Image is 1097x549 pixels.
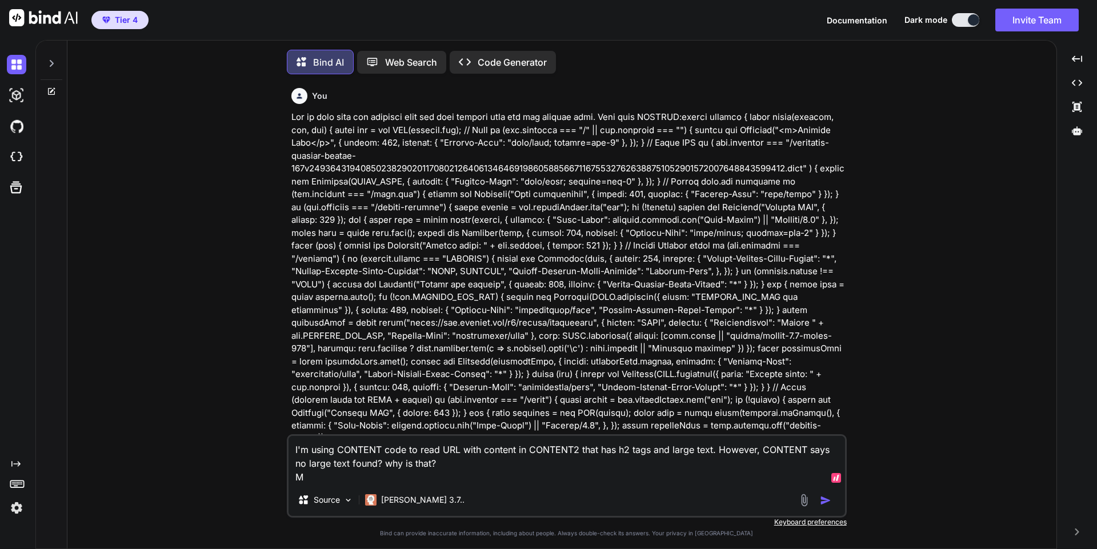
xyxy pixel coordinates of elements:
img: Claude 3.7 Sonnet (Anthropic) [365,494,377,506]
span: Documentation [827,15,887,25]
button: Documentation [827,14,887,26]
p: Keyboard preferences [287,518,847,527]
img: cloudideIcon [7,147,26,167]
img: premium [102,17,110,23]
span: Dark mode [904,14,947,26]
p: Source [314,494,340,506]
span: Tier 4 [115,14,138,26]
img: Bind AI [9,9,78,26]
textarea: I'm using CONTENT code to read URL with content in CONTENT2 that has h2 tags and large text. Howe... [289,436,845,484]
img: icon [820,495,831,506]
p: [PERSON_NAME] 3.7.. [381,494,465,506]
button: premiumTier 4 [91,11,149,29]
img: darkAi-studio [7,86,26,105]
img: githubDark [7,117,26,136]
h6: You [312,90,327,102]
p: Web Search [385,55,437,69]
p: Code Generator [478,55,547,69]
img: Pick Models [343,495,353,505]
img: attachment [798,494,811,507]
button: Invite Team [995,9,1079,31]
img: darkChat [7,55,26,74]
img: settings [7,498,26,518]
p: Bind can provide inaccurate information, including about people. Always double-check its answers.... [287,529,847,538]
p: Bind AI [313,55,344,69]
